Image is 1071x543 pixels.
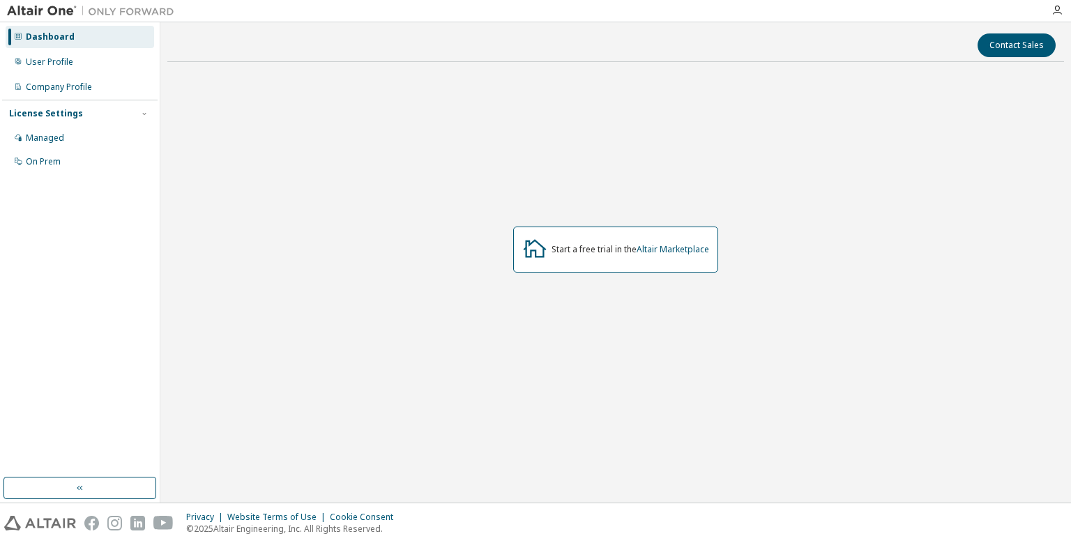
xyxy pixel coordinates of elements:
[26,82,92,93] div: Company Profile
[330,512,402,523] div: Cookie Consent
[637,243,709,255] a: Altair Marketplace
[9,108,83,119] div: License Settings
[186,512,227,523] div: Privacy
[7,4,181,18] img: Altair One
[130,516,145,530] img: linkedin.svg
[26,132,64,144] div: Managed
[26,156,61,167] div: On Prem
[4,516,76,530] img: altair_logo.svg
[227,512,330,523] div: Website Terms of Use
[552,244,709,255] div: Start a free trial in the
[978,33,1056,57] button: Contact Sales
[26,31,75,43] div: Dashboard
[26,56,73,68] div: User Profile
[107,516,122,530] img: instagram.svg
[84,516,99,530] img: facebook.svg
[153,516,174,530] img: youtube.svg
[186,523,402,535] p: © 2025 Altair Engineering, Inc. All Rights Reserved.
